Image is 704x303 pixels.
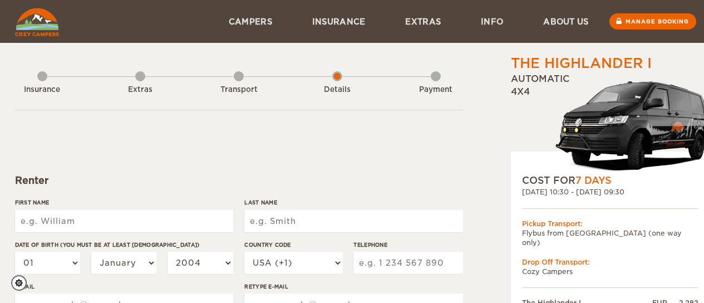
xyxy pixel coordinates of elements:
[15,174,463,187] div: Renter
[110,85,171,95] div: Extras
[11,275,34,291] a: Cookie settings
[522,219,698,228] div: Pickup Transport:
[522,267,698,276] td: Cozy Campers
[244,241,342,249] label: Country Code
[15,241,233,249] label: Date of birth (You must be at least [DEMOGRAPHIC_DATA])
[353,241,462,249] label: Telephone
[522,257,698,267] div: Drop Off Transport:
[244,210,462,232] input: e.g. Smith
[15,282,233,291] label: E-mail
[511,54,652,73] div: The Highlander I
[353,252,462,274] input: e.g. 1 234 567 890
[15,210,233,232] input: e.g. William
[522,228,698,247] td: Flybus from [GEOGRAPHIC_DATA] (one way only)
[405,85,466,95] div: Payment
[575,175,611,186] span: 7 Days
[12,85,73,95] div: Insurance
[244,198,462,207] label: Last Name
[208,85,269,95] div: Transport
[15,8,59,36] img: Cozy Campers
[609,13,696,30] a: Manage booking
[522,174,698,187] div: COST FOR
[15,198,233,207] label: First Name
[307,85,368,95] div: Details
[522,187,698,197] div: [DATE] 10:30 - [DATE] 09:30
[244,282,462,291] label: Retype E-mail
